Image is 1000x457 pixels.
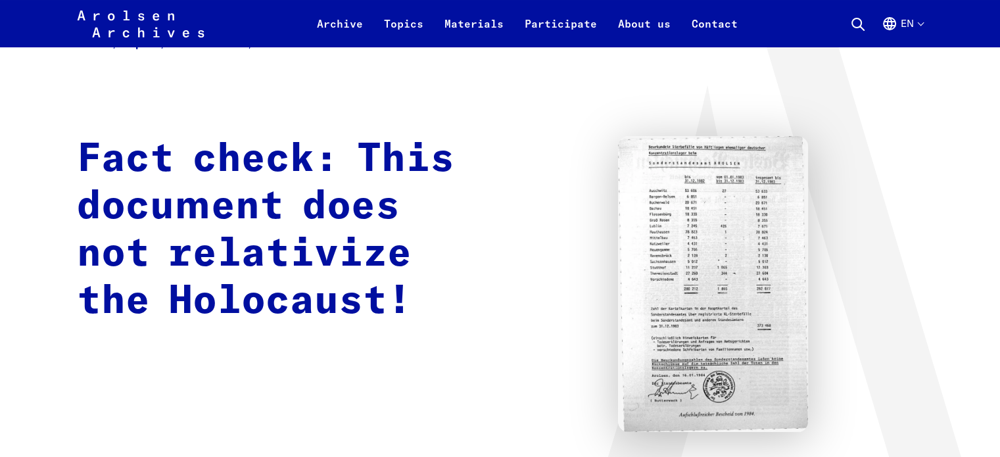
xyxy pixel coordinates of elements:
[681,16,748,47] a: Contact
[77,136,477,325] h1: Fact check: This document does not relativize the Holocaust!
[618,136,808,432] img: Faktencheck: Dieses Dokument relativiert nicht den Holocaust!
[306,8,748,39] nav: Primary
[514,16,607,47] a: Participate
[607,16,681,47] a: About us
[434,16,514,47] a: Materials
[306,16,373,47] a: Archive
[882,16,923,47] button: English, language selection
[373,16,434,47] a: Topics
